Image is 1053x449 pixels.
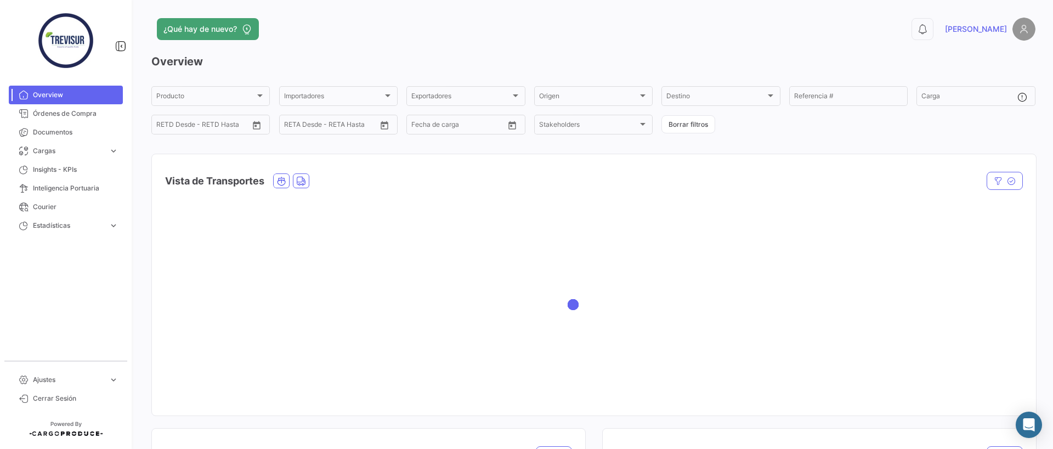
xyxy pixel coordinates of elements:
button: Borrar filtros [661,115,715,133]
span: Cargas [33,146,104,156]
a: Órdenes de Compra [9,104,123,123]
h3: Overview [151,54,1035,69]
span: Inteligencia Portuaria [33,183,118,193]
span: Órdenes de Compra [33,109,118,119]
span: expand_more [109,146,118,156]
div: Abrir Intercom Messenger [1016,412,1042,438]
input: Desde [156,122,176,130]
span: Estadísticas [33,221,104,231]
button: Open calendar [504,117,520,133]
a: Courier [9,198,123,216]
h4: Vista de Transportes [165,173,264,189]
span: Documentos [33,127,118,137]
input: Desde [284,122,304,130]
input: Hasta [312,122,355,130]
button: ¿Qué hay de nuevo? [157,18,259,40]
input: Hasta [184,122,228,130]
span: expand_more [109,221,118,231]
input: Desde [411,122,431,130]
img: 6caa5ca1-1133-4498-815f-28de0616a803.jpeg [38,13,93,68]
a: Documentos [9,123,123,142]
span: Exportadores [411,94,510,102]
input: Hasta [439,122,483,130]
span: Origen [539,94,638,102]
span: Courier [33,202,118,212]
a: Insights - KPIs [9,160,123,179]
span: ¿Qué hay de nuevo? [163,24,237,35]
button: Open calendar [376,117,393,133]
span: [PERSON_NAME] [945,24,1007,35]
span: expand_more [109,375,118,385]
span: Insights - KPIs [33,165,118,175]
span: Importadores [284,94,383,102]
span: Destino [666,94,765,102]
span: Overview [33,90,118,100]
span: Cerrar Sesión [33,394,118,403]
a: Overview [9,86,123,104]
button: Ocean [274,174,289,188]
span: Stakeholders [539,122,638,130]
img: placeholder-user.png [1012,18,1035,41]
button: Open calendar [248,117,265,133]
span: Producto [156,94,255,102]
span: Ajustes [33,375,104,385]
a: Inteligencia Portuaria [9,179,123,198]
button: Land [293,174,309,188]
